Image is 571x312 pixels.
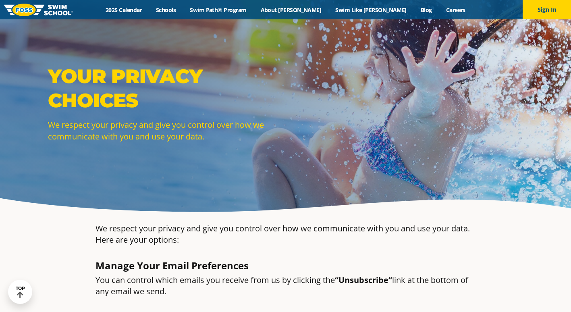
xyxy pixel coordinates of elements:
[328,6,414,14] a: Swim Like [PERSON_NAME]
[4,4,73,16] img: FOSS Swim School Logo
[439,6,472,14] a: Careers
[48,119,282,142] p: We respect your privacy and give you control over how we communicate with you and use your data.
[96,275,476,297] p: You can control which emails you receive from us by clicking the link at the bottom of any email ...
[183,6,253,14] a: Swim Path® Program
[99,6,149,14] a: 2025 Calendar
[96,223,476,245] p: We respect your privacy and give you control over how we communicate with you and use your data. ...
[335,275,392,285] strong: “Unsubscribe”
[48,64,282,112] p: Your Privacy Choices
[16,286,25,298] div: TOP
[253,6,328,14] a: About [PERSON_NAME]
[413,6,439,14] a: Blog
[149,6,183,14] a: Schools
[96,260,476,271] h4: Manage Your Email Preferences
